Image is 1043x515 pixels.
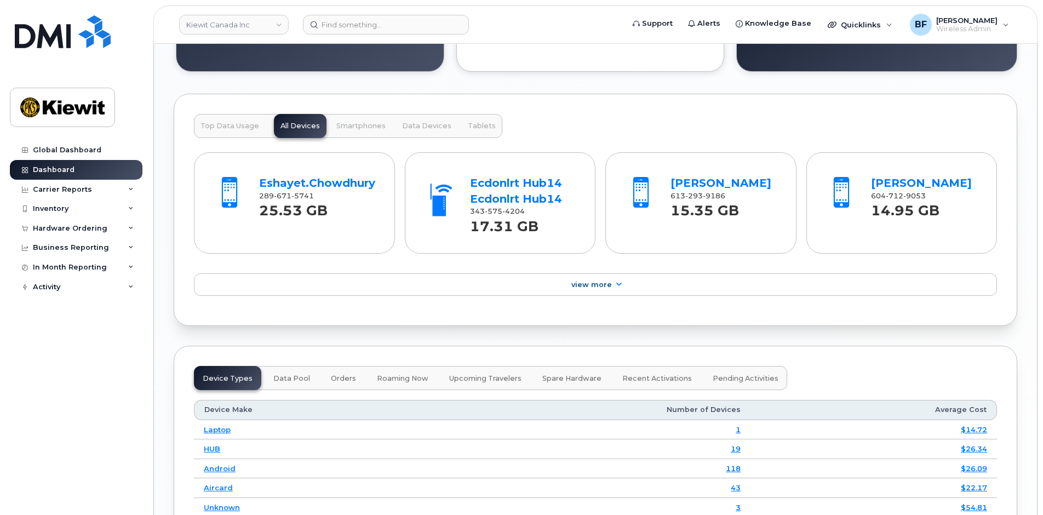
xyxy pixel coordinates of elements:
[449,374,521,383] span: Upcoming Travelers
[622,374,692,383] span: Recent Activations
[542,374,601,383] span: Spare Hardware
[736,503,741,512] a: 3
[903,192,926,200] span: 9053
[204,425,231,434] a: Laptop
[396,114,458,138] button: Data Devices
[642,18,673,29] span: Support
[961,483,987,492] a: $22.17
[470,176,562,205] a: Ecdonlrt Hub14 Ecdonlrt Hub14
[194,114,266,138] button: Top Data Usage
[204,503,240,512] a: Unknown
[200,122,259,130] span: Top Data Usage
[204,483,233,492] a: Aircard
[625,13,680,35] a: Support
[502,207,525,215] span: 4204
[194,400,429,420] th: Device Make
[468,122,496,130] span: Tablets
[671,176,771,190] a: [PERSON_NAME]
[259,196,328,219] strong: 25.53 GB
[995,467,1035,507] iframe: Messenger Launcher
[259,176,375,190] a: Eshayet.Chowdhury
[750,400,997,420] th: Average Cost
[330,114,392,138] button: Smartphones
[377,374,428,383] span: Roaming Now
[194,273,997,296] a: View More
[470,207,525,215] span: 343
[274,192,291,200] span: 671
[801,273,1035,462] iframe: Messenger
[671,196,739,219] strong: 15.35 GB
[273,374,310,383] span: Data Pool
[841,20,881,29] span: Quicklinks
[331,374,356,383] span: Orders
[461,114,502,138] button: Tablets
[336,122,386,130] span: Smartphones
[731,444,741,453] a: 19
[470,212,538,234] strong: 17.31 GB
[204,464,236,473] a: Android
[728,13,819,35] a: Knowledge Base
[736,425,741,434] a: 1
[671,192,725,200] span: 613
[871,192,926,200] span: 604
[961,464,987,473] a: $26.09
[731,483,741,492] a: 43
[402,122,451,130] span: Data Devices
[485,207,502,215] span: 575
[820,14,900,36] div: Quicklinks
[429,400,750,420] th: Number of Devices
[886,192,903,200] span: 712
[259,192,314,200] span: 289
[961,503,987,512] a: $54.81
[179,15,289,35] a: Kiewit Canada Inc
[936,16,998,25] span: [PERSON_NAME]
[680,13,728,35] a: Alerts
[703,192,725,200] span: 9186
[745,18,811,29] span: Knowledge Base
[571,281,612,289] span: View More
[303,15,469,35] input: Find something...
[936,25,998,33] span: Wireless Admin
[204,444,220,453] a: HUB
[697,18,720,29] span: Alerts
[713,374,778,383] span: Pending Activities
[871,176,972,190] a: [PERSON_NAME]
[915,18,927,31] span: BF
[726,464,741,473] a: 118
[871,196,939,219] strong: 14.95 GB
[685,192,703,200] span: 293
[902,14,1017,36] div: Brian Flint
[291,192,314,200] span: 5741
